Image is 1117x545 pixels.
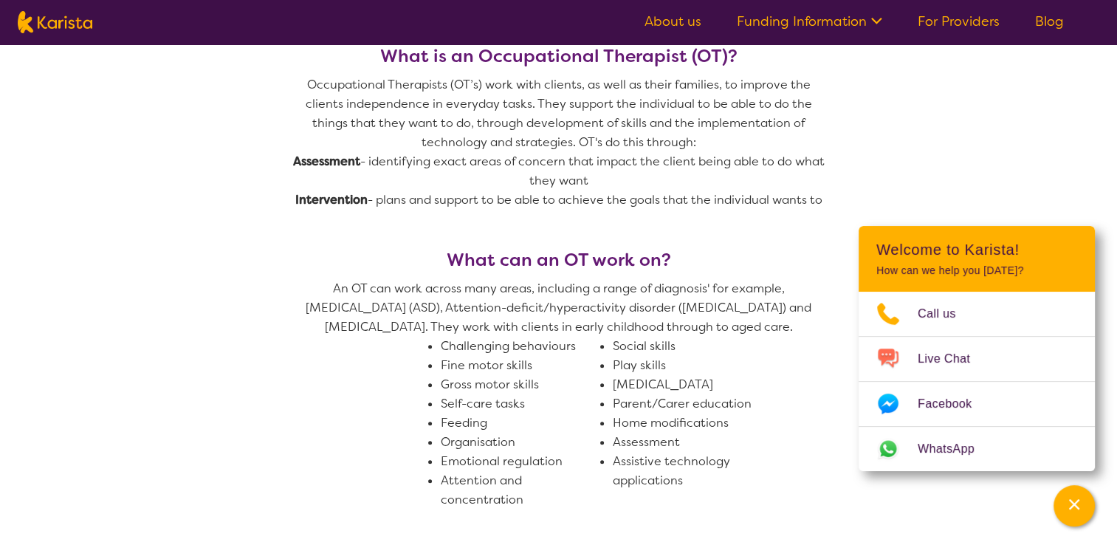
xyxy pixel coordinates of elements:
li: Fine motor skills [441,356,601,375]
li: Challenging behaviours [441,337,601,356]
li: Play skills [613,356,773,375]
li: Self-care tasks [441,394,601,414]
li: Attention and concentration [441,471,601,510]
a: About us [645,13,701,30]
a: Funding Information [737,13,882,30]
h3: What is an Occupational Therapist (OT)? [293,46,825,66]
p: An OT can work across many areas, including a range of diagnosis' for example, [MEDICAL_DATA] (AS... [293,279,825,337]
li: Feeding [441,414,601,433]
div: Channel Menu [859,226,1095,471]
img: Karista logo [18,11,92,33]
strong: Intervention [295,192,368,208]
span: Live Chat [918,348,988,370]
a: For Providers [918,13,1000,30]
span: Call us [918,303,974,325]
li: Social skills [613,337,773,356]
a: Web link opens in a new tab. [859,427,1095,471]
p: How can we help you [DATE]? [876,264,1077,277]
strong: Assessment [293,154,360,169]
li: [MEDICAL_DATA] [613,375,773,394]
li: Gross motor skills [441,375,601,394]
p: - plans and support to be able to achieve the goals that the individual wants to [293,191,825,210]
li: Organisation [441,433,601,452]
li: Parent/Carer education [613,394,773,414]
ul: Choose channel [859,292,1095,471]
a: Blog [1035,13,1064,30]
p: - identifying exact areas of concern that impact the client being able to do what they want [293,152,825,191]
li: Emotional regulation [441,452,601,471]
li: Assessment [613,433,773,452]
p: Occupational Therapists (OT’s) work with clients, as well as their families, to improve the clien... [293,75,825,152]
li: Home modifications [613,414,773,433]
li: Assistive technology applications [613,452,773,490]
h3: What can an OT work on? [293,250,825,270]
h2: Welcome to Karista! [876,241,1077,258]
button: Channel Menu [1054,485,1095,527]
span: WhatsApp [918,438,992,460]
span: Facebook [918,393,989,415]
